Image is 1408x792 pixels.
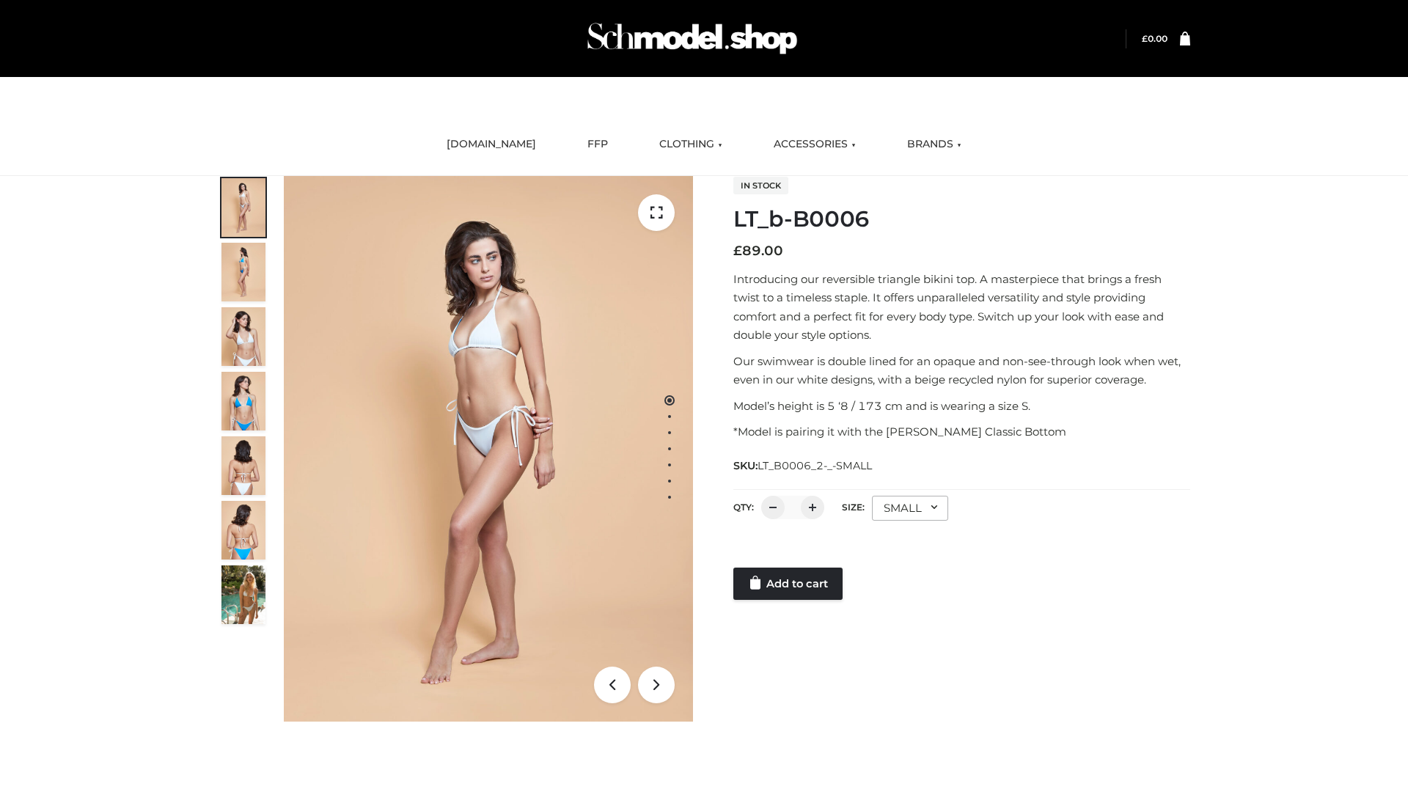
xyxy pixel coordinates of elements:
[221,436,265,495] img: ArielClassicBikiniTop_CloudNine_AzureSky_OW114ECO_7-scaled.jpg
[733,502,754,513] label: QTY:
[733,270,1190,345] p: Introducing our reversible triangle bikini top. A masterpiece that brings a fresh twist to a time...
[1142,33,1167,44] bdi: 0.00
[758,459,872,472] span: LT_B0006_2-_-SMALL
[733,397,1190,416] p: Model’s height is 5 ‘8 / 173 cm and is wearing a size S.
[582,10,802,67] img: Schmodel Admin 964
[763,128,867,161] a: ACCESSORIES
[221,307,265,366] img: ArielClassicBikiniTop_CloudNine_AzureSky_OW114ECO_3-scaled.jpg
[733,422,1190,441] p: *Model is pairing it with the [PERSON_NAME] Classic Bottom
[1142,33,1167,44] a: £0.00
[733,206,1190,232] h1: LT_b-B0006
[896,128,972,161] a: BRANDS
[872,496,948,521] div: SMALL
[648,128,733,161] a: CLOTHING
[221,243,265,301] img: ArielClassicBikiniTop_CloudNine_AzureSky_OW114ECO_2-scaled.jpg
[436,128,547,161] a: [DOMAIN_NAME]
[1142,33,1148,44] span: £
[576,128,619,161] a: FFP
[842,502,865,513] label: Size:
[733,243,742,259] span: £
[733,352,1190,389] p: Our swimwear is double lined for an opaque and non-see-through look when wet, even in our white d...
[221,501,265,560] img: ArielClassicBikiniTop_CloudNine_AzureSky_OW114ECO_8-scaled.jpg
[733,243,783,259] bdi: 89.00
[221,178,265,237] img: ArielClassicBikiniTop_CloudNine_AzureSky_OW114ECO_1-scaled.jpg
[733,457,873,474] span: SKU:
[733,568,843,600] a: Add to cart
[221,372,265,430] img: ArielClassicBikiniTop_CloudNine_AzureSky_OW114ECO_4-scaled.jpg
[221,565,265,624] img: Arieltop_CloudNine_AzureSky2.jpg
[284,176,693,722] img: ArielClassicBikiniTop_CloudNine_AzureSky_OW114ECO_1
[733,177,788,194] span: In stock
